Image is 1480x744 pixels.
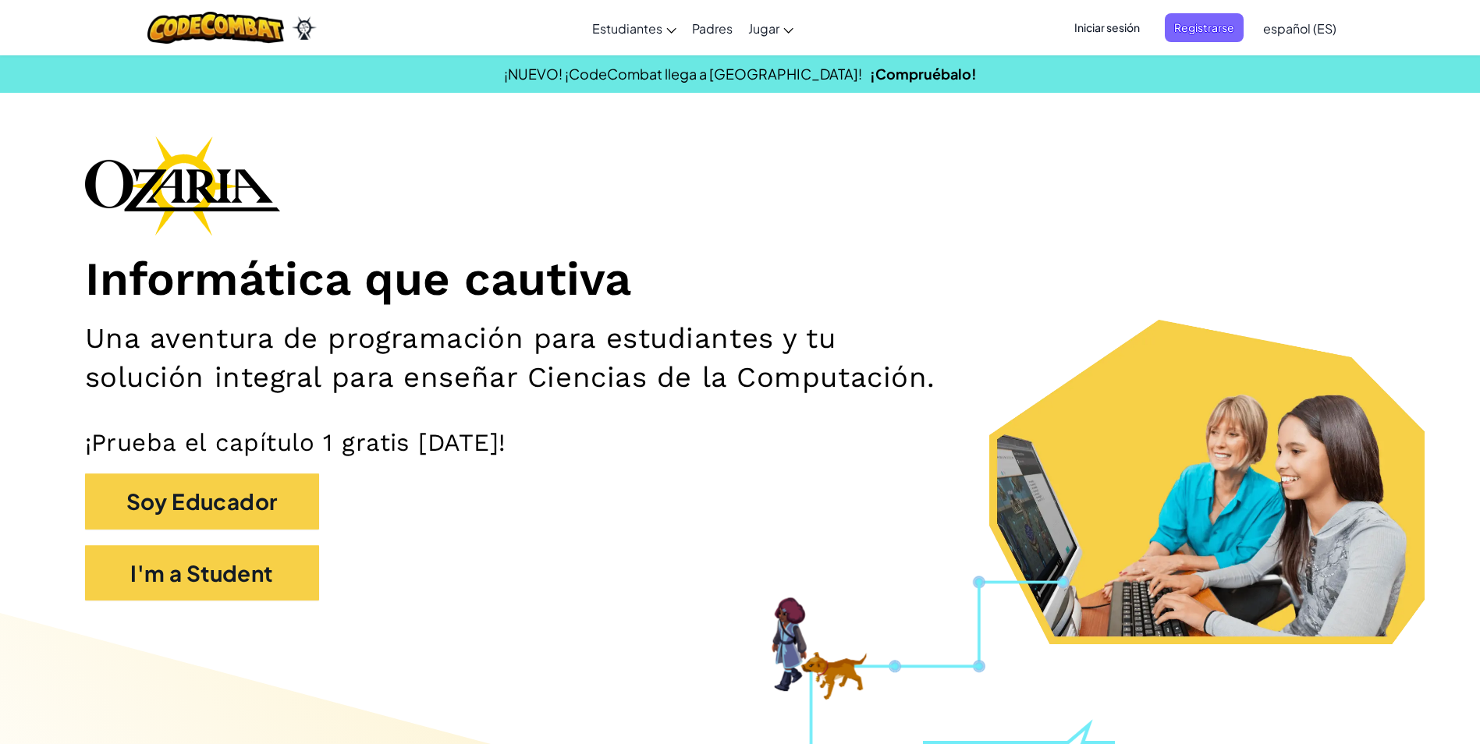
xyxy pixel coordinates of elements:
p: ¡Prueba el capítulo 1 gratis [DATE]! [85,427,1396,458]
img: CodeCombat logo [147,12,284,44]
h2: Una aventura de programación para estudiantes y tu solución integral para enseñar Ciencias de la ... [85,319,964,396]
img: Ozaria [292,16,317,40]
a: Jugar [740,7,801,49]
span: ¡NUEVO! ¡CodeCombat llega a [GEOGRAPHIC_DATA]! [504,65,862,83]
a: Padres [684,7,740,49]
span: español (ES) [1263,20,1336,37]
a: ¡Compruébalo! [870,65,977,83]
a: Estudiantes [584,7,684,49]
span: Estudiantes [592,20,662,37]
button: I'm a Student [85,545,319,601]
button: Iniciar sesión [1065,13,1149,42]
span: Jugar [748,20,779,37]
a: español (ES) [1255,7,1344,49]
button: Soy Educador [85,473,319,530]
img: Ozaria branding logo [85,136,280,236]
h1: Informática que cautiva [85,251,1396,308]
button: Registrarse [1165,13,1244,42]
